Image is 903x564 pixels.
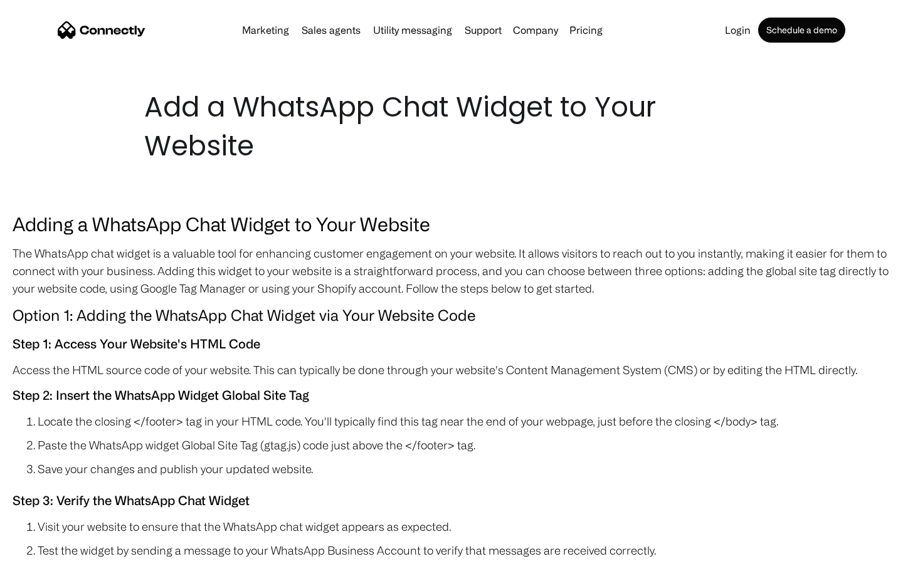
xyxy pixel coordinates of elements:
[38,518,890,535] li: Visit your website to ensure that the WhatsApp chat widget appears as expected.
[13,209,890,238] h3: Adding a WhatsApp Chat Widget to Your Website
[297,25,366,35] a: Sales agents
[460,25,507,35] a: Support
[38,436,890,454] li: Paste the WhatsApp widget Global Site Tag (gtag.js) code just above the </footer> tag.
[13,361,890,379] p: Access the HTML source code of your website. This can typically be done through your website's Co...
[13,303,890,327] h4: Option 1: Adding the WhatsApp Chat Widget via Your Website Code
[237,25,294,35] a: Marketing
[25,542,75,560] ul: Language list
[720,25,756,35] a: Login
[564,25,608,35] a: Pricing
[38,541,890,559] li: Test the widget by sending a message to your WhatsApp Business Account to verify that messages ar...
[38,412,890,430] li: Locate the closing </footer> tag in your HTML code. You'll typically find this tag near the end o...
[13,542,75,560] aside: Language selected: English
[13,385,890,406] h5: Step 2: Insert the WhatsApp Widget Global Site Tag
[13,490,890,511] h5: Step 3: Verify the WhatsApp Chat Widget
[13,244,890,297] p: The WhatsApp chat widget is a valuable tool for enhancing customer engagement on your website. It...
[368,25,457,35] a: Utility messaging
[513,21,558,39] div: Company
[144,88,759,165] h1: Add a WhatsApp Chat Widget to Your Website
[758,18,845,43] a: Schedule a demo
[38,460,890,478] li: Save your changes and publish your updated website.
[13,333,890,355] h5: Step 1: Access Your Website's HTML Code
